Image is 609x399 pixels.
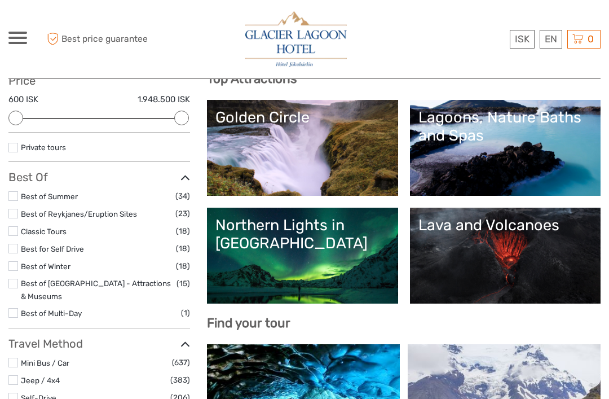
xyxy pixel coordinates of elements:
span: (637) [172,356,190,369]
span: 0 [586,33,595,45]
div: EN [540,30,562,49]
a: Best of Multi-Day [21,309,82,318]
img: 2790-86ba44ba-e5e5-4a53-8ab7-28051417b7bc_logo_big.jpg [245,11,347,67]
div: Golden Circle [215,108,389,126]
span: ISK [515,33,529,45]
a: Best of Winter [21,262,70,271]
a: Classic Tours [21,227,67,236]
b: Find your tour [207,315,290,331]
a: Best of Reykjanes/Eruption Sites [21,209,137,218]
span: (15) [176,277,190,290]
span: (23) [175,207,190,220]
span: (383) [170,374,190,387]
label: 1.948.500 ISK [138,94,190,106]
a: Golden Circle [215,108,389,187]
div: Northern Lights in [GEOGRAPHIC_DATA] [215,216,389,253]
div: Lava and Volcanoes [418,216,592,234]
span: (18) [176,225,190,238]
a: Lagoons, Nature Baths and Spas [418,108,592,187]
a: Lava and Volcanoes [418,216,592,295]
span: (18) [176,242,190,255]
a: Best of Summer [21,192,78,201]
a: Northern Lights in [GEOGRAPHIC_DATA] [215,216,389,295]
h3: Price [8,74,190,87]
span: Best price guarantee [44,30,157,49]
label: 600 ISK [8,94,38,106]
h3: Best Of [8,170,190,184]
a: Best of [GEOGRAPHIC_DATA] - Attractions & Museums [21,279,171,301]
span: (18) [176,260,190,273]
a: Best for Self Drive [21,244,84,253]
a: Private tours [21,143,66,152]
span: (34) [175,190,190,203]
h3: Travel Method [8,337,190,350]
a: Mini Bus / Car [21,358,69,367]
div: Lagoons, Nature Baths and Spas [418,108,592,145]
span: (1) [181,306,190,319]
a: Jeep / 4x4 [21,376,60,385]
